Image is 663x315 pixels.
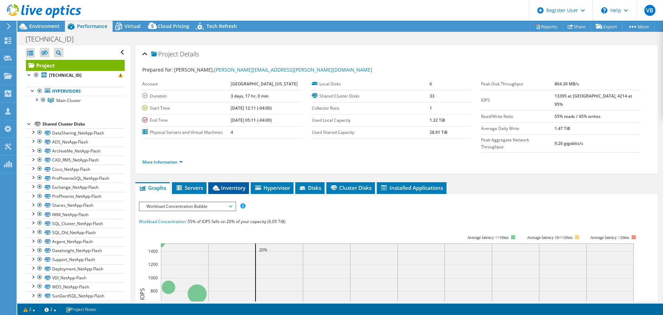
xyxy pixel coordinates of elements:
span: Graphs [139,184,166,191]
b: 1.47 TiB [555,126,570,131]
b: 4 [231,129,233,135]
a: Reports [530,21,563,32]
b: [GEOGRAPHIC_DATA], [US_STATE] [231,81,298,87]
label: Shared Cluster Disks [312,93,430,100]
span: Workload Concentration Bubble [143,202,232,211]
b: 6 [430,81,432,87]
span: Performance [77,23,107,29]
label: Local Disks [312,81,430,87]
label: End Time [142,117,231,124]
span: [PERSON_NAME], [174,66,372,73]
span: Virtual [125,23,141,29]
a: WDS_NetApp-Flash [26,282,125,291]
label: Read/Write Ratio [481,113,555,120]
a: More [622,21,654,32]
a: Project Notes [61,305,101,314]
tspan: Average latency 10<=20ms [527,235,573,240]
span: Workload Concentration: [139,219,186,224]
a: DataInsight_NetApp-Flash [26,246,125,255]
label: Used Local Capacity [312,117,430,124]
text: Average latency >20ms [590,235,629,240]
a: Export [590,21,623,32]
a: IWM_NetApp-Flash [26,210,125,219]
a: Argent_NetApp-Flash [26,237,125,246]
span: Project [151,51,178,58]
label: Duration [142,93,231,100]
span: Tech Refresh [206,23,237,29]
label: IOPS [481,97,555,104]
a: Exchange_NetApp-Flash [26,183,125,192]
label: Average Daily Write [481,125,555,132]
label: Peak Disk Throughput [481,81,555,87]
a: Cisco_NetApp-Flash [26,165,125,174]
label: Physical Servers and Virtual Machines [142,129,231,136]
a: VDI_NetApp-Flash [26,273,125,282]
b: 1 [430,105,432,111]
h1: [TECHNICAL_ID] [22,35,84,43]
label: Collector Runs [312,105,430,112]
text: 1000 [148,275,158,281]
a: Main Cluster [26,96,125,105]
a: ADS_NetApp-Flash [26,137,125,146]
span: Hypervisor [254,184,290,191]
a: [TECHNICAL_ID] [26,71,125,80]
label: Used Shared Capacity [312,129,430,136]
b: 33 [430,93,434,99]
a: 2 [19,305,40,314]
a: More Information [142,159,183,165]
span: Cluster Disks [330,184,372,191]
a: ArchiveMe_NetApp-Flash [26,147,125,156]
span: Details [180,50,199,58]
b: 1.32 TiB [430,117,445,123]
span: Inventory [212,184,246,191]
span: Installed Applications [380,184,443,191]
a: Vcenter_NetApp-Flash [26,300,125,309]
b: 13395 at [GEOGRAPHIC_DATA], 4214 at 95% [555,93,632,107]
div: Shared Cluster Disks [42,120,125,128]
b: 28.91 TiB [430,129,448,135]
a: Project [26,60,125,71]
label: Account [142,81,231,87]
label: Peak Aggregate Network Throughput [481,137,555,150]
label: Start Time [142,105,231,112]
a: Shares_NetApp-Flash [26,201,125,210]
label: Prepared for: [142,66,173,73]
span: Disks [299,184,321,191]
b: [DATE] 05:11 (-04:00) [231,117,272,123]
span: VB [644,5,655,16]
tspan: Average latency <=10ms [467,235,509,240]
b: 864.30 MB/s [555,81,579,87]
a: DataSharing_NetApp-Flash [26,128,125,137]
span: Main Cluster [56,98,81,103]
a: Support_NetApp-Flash [26,255,125,264]
a: ProPhoenix_NetApp-Flash [26,192,125,201]
a: Deployment_NetApp-Flash [26,264,125,273]
a: CAD_RMS_NetApp-Flash [26,156,125,165]
text: 800 [151,288,158,294]
b: 3 days, 17 hr, 0 min [231,93,269,99]
b: 9.26 gigabits/s [555,140,583,146]
a: SunGardSQL_NetApp-Flash [26,291,125,300]
span: Environment [29,23,60,29]
a: ProPhoenixSQL_NetApp-Flash [26,174,125,183]
a: Share [563,21,591,32]
a: 2 [40,305,61,314]
b: [DATE] 12:11 (-04:00) [231,105,272,111]
b: [TECHNICAL_ID] [49,72,81,78]
text: 20% [259,247,267,253]
span: 55% of IOPS falls on 20% of your capacity (6.05 TiB) [188,219,286,224]
b: 55% reads / 45% writes [555,113,600,119]
text: 1400 [148,248,158,254]
span: Cloud Pricing [158,23,189,29]
a: SQL_Cluster_NetApp-Flash [26,219,125,228]
svg: \n [601,7,607,13]
span: Servers [175,184,203,191]
a: Hypervisors [26,87,125,96]
a: SQL_Old_NetApp-Flash [26,228,125,237]
text: 1200 [148,261,158,267]
a: [PERSON_NAME][EMAIL_ADDRESS][PERSON_NAME][DOMAIN_NAME] [214,66,372,73]
text: IOPS [138,288,146,300]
